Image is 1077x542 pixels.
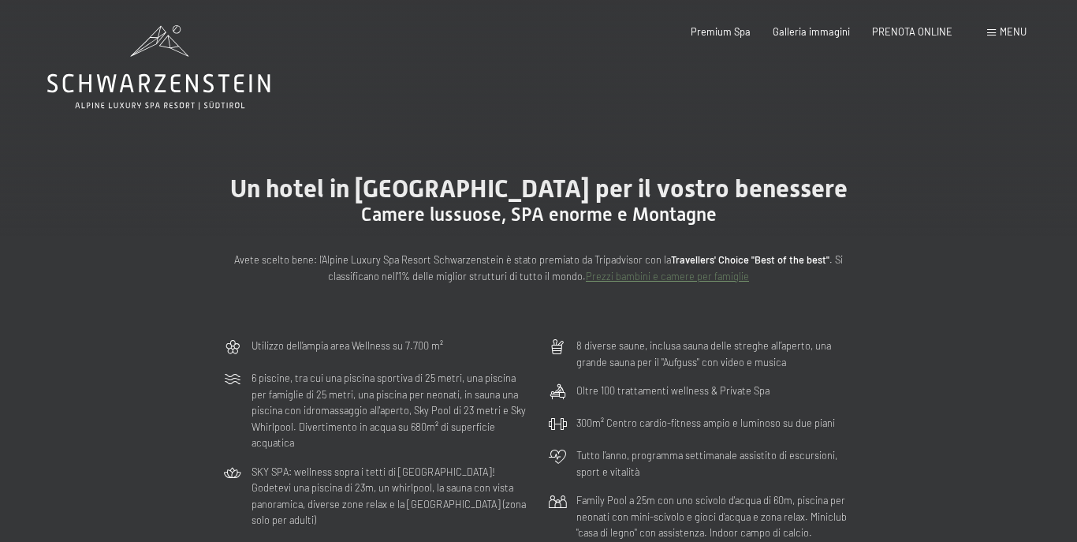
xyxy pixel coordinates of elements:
[576,492,854,540] p: Family Pool a 25m con uno scivolo d'acqua di 60m, piscina per neonati con mini-scivolo e gioci d'...
[576,338,854,370] p: 8 diverse saune, inclusa sauna delle streghe all’aperto, una grande sauna per il "Aufguss" con vi...
[586,270,749,282] a: Prezzi bambini e camere per famiglie
[576,415,835,431] p: 300m² Centro cardio-fitness ampio e luminoso su due piani
[223,252,854,284] p: Avete scelto bene: l’Alpine Luxury Spa Resort Schwarzenstein è stato premiato da Tripadvisor con ...
[361,204,717,226] span: Camere lussuose, SPA enorme e Montagne
[252,464,529,529] p: SKY SPA: wellness sopra i tetti di [GEOGRAPHIC_DATA]! Godetevi una piscina di 23m, un whirlpool, ...
[576,383,770,398] p: Oltre 100 trattamenti wellness & Private Spa
[773,25,850,38] a: Galleria immagini
[671,253,829,266] strong: Travellers' Choice "Best of the best"
[872,25,952,38] a: PRENOTA ONLINE
[252,370,529,450] p: 6 piscine, tra cui una piscina sportiva di 25 metri, una piscina per famiglie di 25 metri, una pi...
[691,25,751,38] a: Premium Spa
[576,447,854,480] p: Tutto l’anno, programma settimanale assistito di escursioni, sport e vitalità
[252,338,443,353] p: Utilizzo dell‘ampia area Wellness su 7.700 m²
[1000,25,1027,38] span: Menu
[230,174,848,204] span: Un hotel in [GEOGRAPHIC_DATA] per il vostro benessere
